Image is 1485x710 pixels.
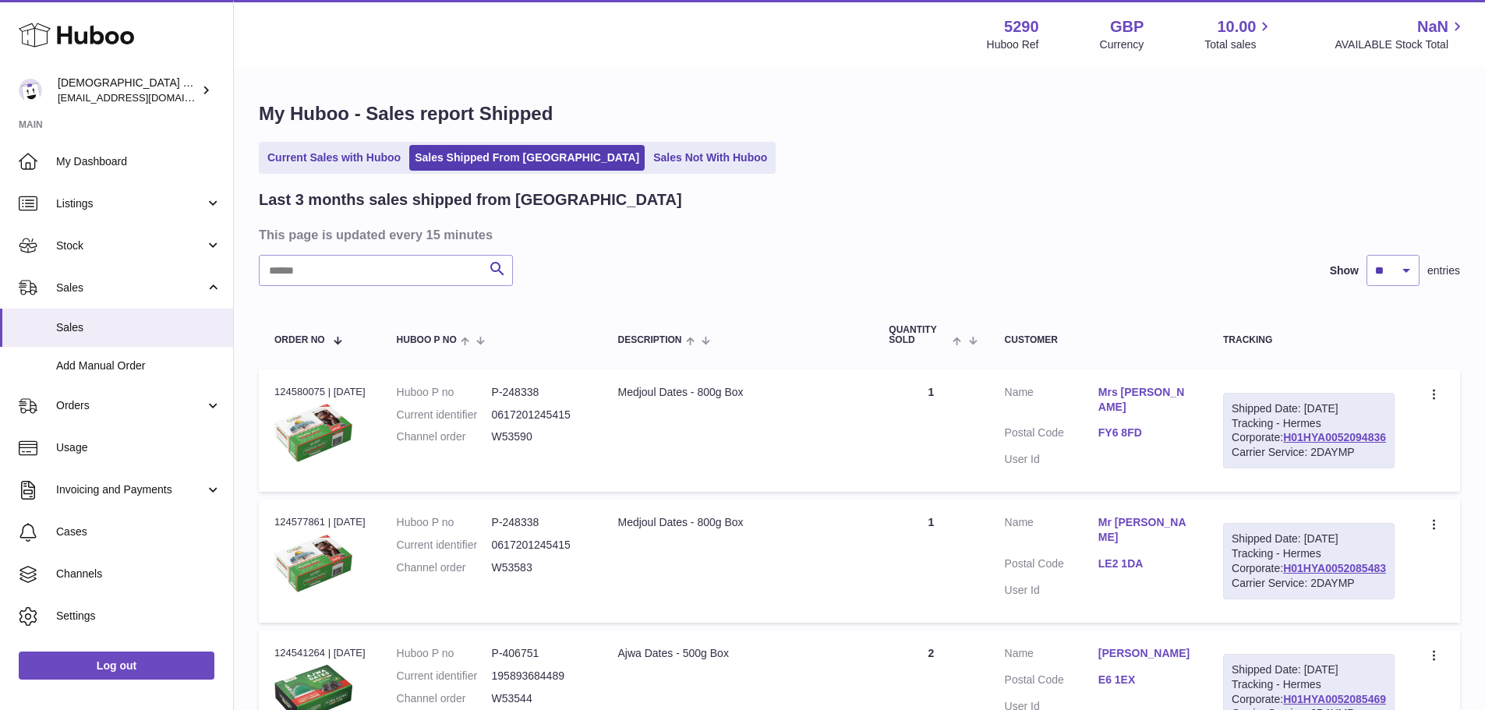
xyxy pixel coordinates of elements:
[617,385,857,400] div: Medjoul Dates - 800g Box
[1232,576,1386,591] div: Carrier Service: 2DAYMP
[492,646,587,661] dd: P-406751
[492,560,587,575] dd: W53583
[56,320,221,335] span: Sales
[397,515,492,530] dt: Huboo P no
[1005,556,1098,575] dt: Postal Code
[873,369,988,493] td: 1
[889,325,949,345] span: Quantity Sold
[259,189,682,210] h2: Last 3 months sales shipped from [GEOGRAPHIC_DATA]
[56,359,221,373] span: Add Manual Order
[19,79,42,102] img: info@muslimcharity.org.uk
[56,154,221,169] span: My Dashboard
[617,335,681,345] span: Description
[492,515,587,530] dd: P-248338
[617,515,857,530] div: Medjoul Dates - 800g Box
[1005,515,1098,549] dt: Name
[1223,393,1395,469] div: Tracking - Hermes Corporate:
[1217,16,1256,37] span: 10.00
[1005,646,1098,665] dt: Name
[56,525,221,539] span: Cases
[492,691,587,706] dd: W53544
[19,652,214,680] a: Log out
[1283,693,1386,705] a: H01HYA0052085469
[1223,335,1395,345] div: Tracking
[1098,556,1192,571] a: LE2 1DA
[1283,431,1386,443] a: H01HYA0052094836
[873,500,988,623] td: 1
[1098,515,1192,545] a: Mr [PERSON_NAME]
[1005,673,1098,691] dt: Postal Code
[1005,426,1098,444] dt: Postal Code
[1098,426,1192,440] a: FY6 8FD
[262,145,406,171] a: Current Sales with Huboo
[56,398,205,413] span: Orders
[56,440,221,455] span: Usage
[397,538,492,553] dt: Current identifier
[397,560,492,575] dt: Channel order
[56,238,205,253] span: Stock
[397,385,492,400] dt: Huboo P no
[1005,583,1098,598] dt: User Id
[492,429,587,444] dd: W53590
[1232,401,1386,416] div: Shipped Date: [DATE]
[492,408,587,422] dd: 0617201245415
[1427,263,1460,278] span: entries
[1004,16,1039,37] strong: 5290
[1005,385,1098,419] dt: Name
[397,646,492,661] dt: Huboo P no
[397,335,457,345] span: Huboo P no
[1005,335,1192,345] div: Customer
[58,76,198,105] div: [DEMOGRAPHIC_DATA] Charity
[1204,16,1274,52] a: 10.00 Total sales
[1232,662,1386,677] div: Shipped Date: [DATE]
[1098,646,1192,661] a: [PERSON_NAME]
[274,385,366,399] div: 124580075 | [DATE]
[1098,673,1192,687] a: E6 1EX
[1204,37,1274,52] span: Total sales
[987,37,1039,52] div: Huboo Ref
[58,91,229,104] span: [EMAIL_ADDRESS][DOMAIN_NAME]
[617,646,857,661] div: Ajwa Dates - 500g Box
[397,669,492,684] dt: Current identifier
[259,101,1460,126] h1: My Huboo - Sales report Shipped
[1417,16,1448,37] span: NaN
[274,335,325,345] span: Order No
[259,226,1456,243] h3: This page is updated every 15 minutes
[1005,452,1098,467] dt: User Id
[1100,37,1144,52] div: Currency
[1330,263,1359,278] label: Show
[492,669,587,684] dd: 195893684489
[409,145,645,171] a: Sales Shipped From [GEOGRAPHIC_DATA]
[1223,523,1395,599] div: Tracking - Hermes Corporate:
[274,646,366,660] div: 124541264 | [DATE]
[56,196,205,211] span: Listings
[1335,16,1466,52] a: NaN AVAILABLE Stock Total
[274,535,352,592] img: 52901644521444.png
[397,691,492,706] dt: Channel order
[1232,445,1386,460] div: Carrier Service: 2DAYMP
[56,281,205,295] span: Sales
[56,482,205,497] span: Invoicing and Payments
[1283,562,1386,574] a: H01HYA0052085483
[56,567,221,581] span: Channels
[397,408,492,422] dt: Current identifier
[274,515,366,529] div: 124577861 | [DATE]
[1335,37,1466,52] span: AVAILABLE Stock Total
[274,404,352,461] img: 52901644521444.png
[1098,385,1192,415] a: Mrs [PERSON_NAME]
[56,609,221,623] span: Settings
[1232,532,1386,546] div: Shipped Date: [DATE]
[397,429,492,444] dt: Channel order
[492,385,587,400] dd: P-248338
[648,145,773,171] a: Sales Not With Huboo
[492,538,587,553] dd: 0617201245415
[1110,16,1144,37] strong: GBP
